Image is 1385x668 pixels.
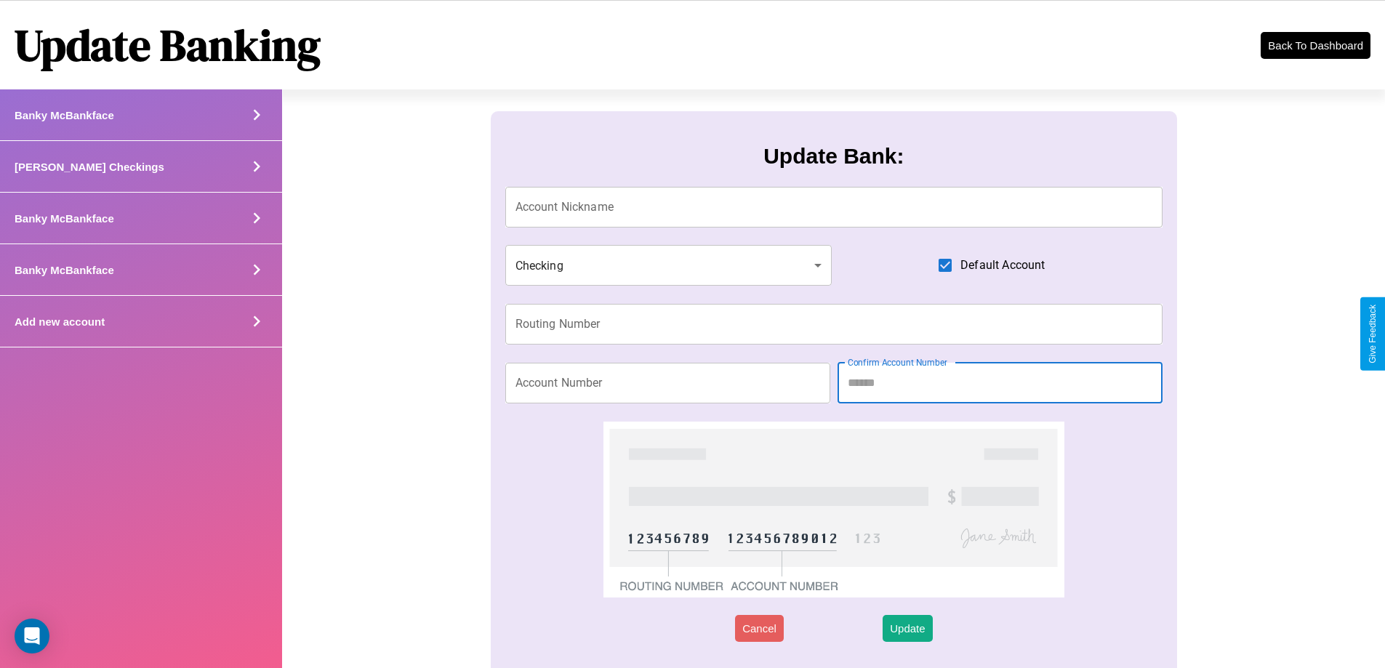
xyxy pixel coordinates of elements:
[735,615,784,642] button: Cancel
[848,356,947,369] label: Confirm Account Number
[883,615,932,642] button: Update
[763,144,904,169] h3: Update Bank:
[15,15,321,75] h1: Update Banking
[15,264,114,276] h4: Banky McBankface
[15,161,164,173] h4: [PERSON_NAME] Checkings
[505,245,832,286] div: Checking
[960,257,1045,274] span: Default Account
[15,619,49,653] div: Open Intercom Messenger
[15,315,105,328] h4: Add new account
[603,422,1064,597] img: check
[15,109,114,121] h4: Banky McBankface
[1368,305,1378,363] div: Give Feedback
[15,212,114,225] h4: Banky McBankface
[1261,32,1370,59] button: Back To Dashboard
